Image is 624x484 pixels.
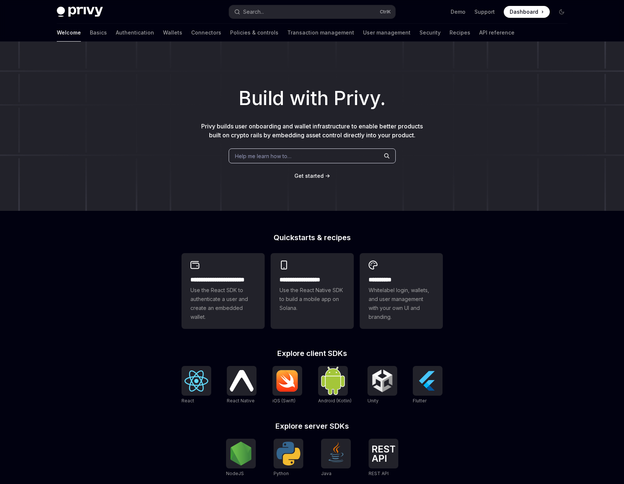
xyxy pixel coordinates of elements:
[12,84,612,113] h1: Build with Privy.
[556,6,568,18] button: Toggle dark mode
[182,398,194,403] span: React
[184,370,208,392] img: React
[369,471,389,476] span: REST API
[451,8,465,16] a: Demo
[182,366,211,405] a: ReactReact
[321,439,351,477] a: JavaJava
[116,24,154,42] a: Authentication
[227,398,255,403] span: React Native
[57,7,103,17] img: dark logo
[90,24,107,42] a: Basics
[272,366,302,405] a: iOS (Swift)iOS (Swift)
[370,369,394,393] img: Unity
[294,173,324,179] span: Get started
[230,24,278,42] a: Policies & controls
[190,286,256,321] span: Use the React SDK to authenticate a user and create an embedded wallet.
[321,367,345,395] img: Android (Kotlin)
[226,439,256,477] a: NodeJSNodeJS
[450,24,470,42] a: Recipes
[413,366,442,405] a: FlutterFlutter
[229,442,253,465] img: NodeJS
[226,471,244,476] span: NodeJS
[280,286,345,313] span: Use the React Native SDK to build a mobile app on Solana.
[419,24,441,42] a: Security
[479,24,514,42] a: API reference
[274,439,303,477] a: PythonPython
[360,253,443,329] a: **** *****Whitelabel login, wallets, and user management with your own UI and branding.
[274,471,289,476] span: Python
[277,442,300,465] img: Python
[230,370,254,391] img: React Native
[367,366,397,405] a: UnityUnity
[367,398,379,403] span: Unity
[510,8,538,16] span: Dashboard
[272,398,295,403] span: iOS (Swift)
[474,8,495,16] a: Support
[416,369,440,393] img: Flutter
[372,445,395,462] img: REST API
[318,366,352,405] a: Android (Kotlin)Android (Kotlin)
[243,7,264,16] div: Search...
[182,350,443,357] h2: Explore client SDKs
[369,286,434,321] span: Whitelabel login, wallets, and user management with your own UI and branding.
[201,122,423,139] span: Privy builds user onboarding and wallet infrastructure to enable better products built on crypto ...
[324,442,348,465] img: Java
[363,24,411,42] a: User management
[369,439,398,477] a: REST APIREST API
[271,253,354,329] a: **** **** **** ***Use the React Native SDK to build a mobile app on Solana.
[182,234,443,241] h2: Quickstarts & recipes
[413,398,427,403] span: Flutter
[57,24,81,42] a: Welcome
[321,471,331,476] span: Java
[287,24,354,42] a: Transaction management
[318,398,352,403] span: Android (Kotlin)
[504,6,550,18] a: Dashboard
[275,370,299,392] img: iOS (Swift)
[294,172,324,180] a: Get started
[182,422,443,430] h2: Explore server SDKs
[227,366,257,405] a: React NativeReact Native
[235,152,291,160] span: Help me learn how to…
[380,9,391,15] span: Ctrl K
[191,24,221,42] a: Connectors
[163,24,182,42] a: Wallets
[229,5,395,19] button: Search...CtrlK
